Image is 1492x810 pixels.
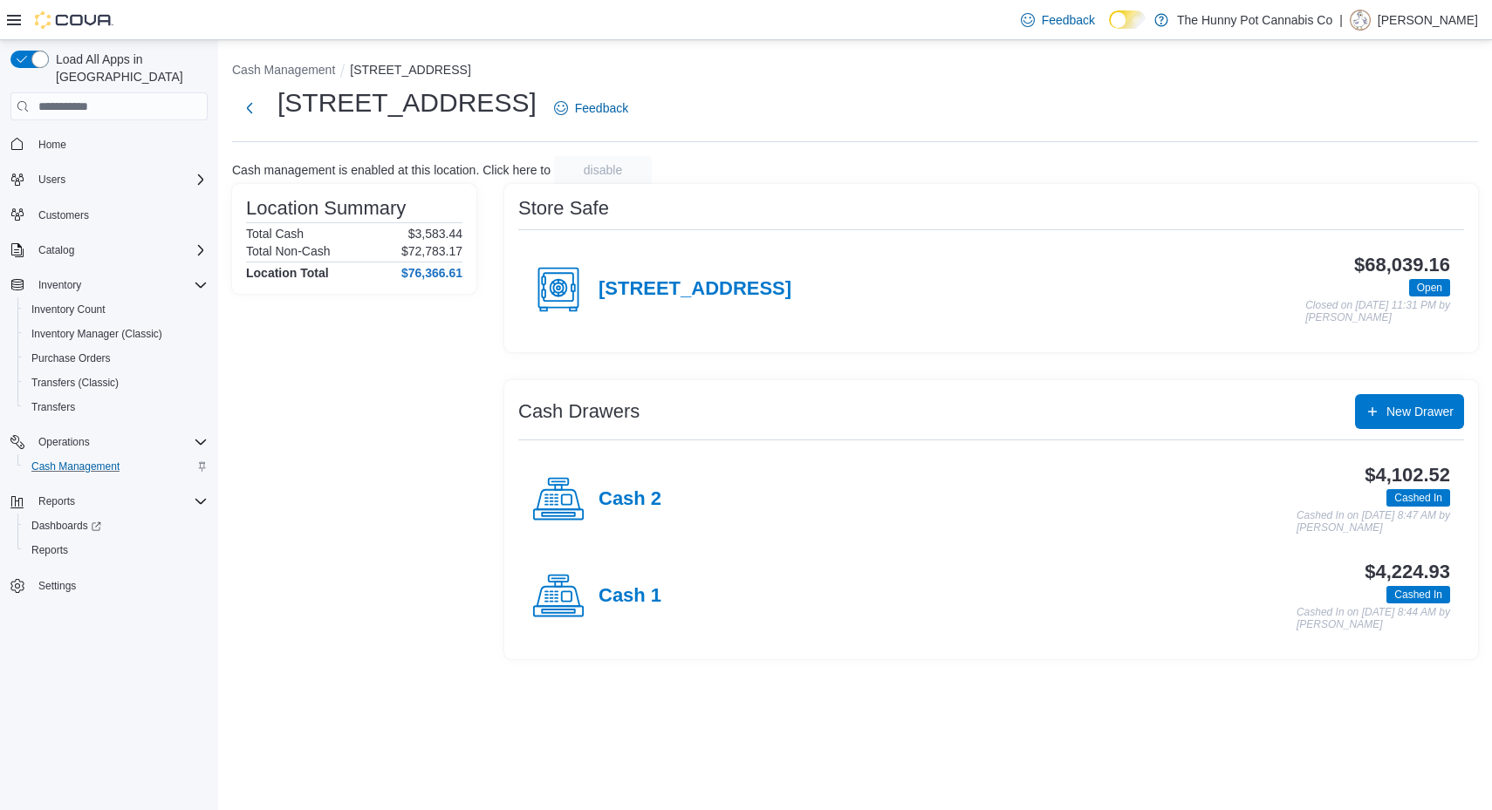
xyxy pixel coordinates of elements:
[3,430,215,454] button: Operations
[17,514,215,538] a: Dashboards
[31,351,111,365] span: Purchase Orders
[31,459,120,473] span: Cash Management
[24,323,208,344] span: Inventory Manager (Classic)
[1109,10,1146,29] input: Dark Mode
[584,161,622,179] span: disable
[1354,255,1450,276] h3: $68,039.16
[1305,300,1450,323] p: Closed on [DATE] 11:31 PM by [PERSON_NAME]
[401,244,462,258] p: $72,783.17
[24,348,118,369] a: Purchase Orders
[24,299,113,320] a: Inventory Count
[3,167,215,192] button: Users
[31,275,88,296] button: Inventory
[518,401,640,422] h3: Cash Drawers
[31,169,72,190] button: Users
[1109,29,1110,30] span: Dark Mode
[24,540,208,561] span: Reports
[35,11,113,29] img: Cova
[1386,586,1450,603] span: Cashed In
[31,169,208,190] span: Users
[10,124,208,643] nav: Complex example
[24,515,108,536] a: Dashboards
[1297,510,1450,534] p: Cashed In on [DATE] 8:47 AM by [PERSON_NAME]
[599,488,661,511] h4: Cash 2
[1350,10,1371,31] div: Dillon Marquez
[1339,10,1343,31] p: |
[24,540,75,561] a: Reports
[554,156,652,184] button: disable
[31,432,208,453] span: Operations
[277,85,537,120] h1: [STREET_ADDRESS]
[3,573,215,598] button: Settings
[31,575,208,596] span: Settings
[24,515,208,536] span: Dashboards
[31,133,208,154] span: Home
[31,275,208,296] span: Inventory
[3,273,215,297] button: Inventory
[232,61,1478,82] nav: An example of EuiBreadcrumbs
[24,397,208,418] span: Transfers
[31,400,75,414] span: Transfers
[24,348,208,369] span: Purchase Orders
[31,491,82,512] button: Reports
[17,395,215,419] button: Transfers
[38,208,89,222] span: Customers
[38,173,65,187] span: Users
[24,299,208,320] span: Inventory Count
[1355,394,1464,429] button: New Drawer
[401,266,462,280] h4: $76,366.61
[24,456,208,477] span: Cash Management
[24,372,208,393] span: Transfers (Classic)
[31,303,106,317] span: Inventory Count
[24,323,169,344] a: Inventory Manager (Classic)
[1409,279,1450,296] span: Open
[38,243,74,257] span: Catalog
[1014,3,1102,37] a: Feedback
[31,205,96,226] a: Customers
[547,91,635,126] a: Feedback
[38,278,81,292] span: Inventory
[38,435,90,449] span: Operations
[24,397,82,418] a: Transfers
[408,227,462,241] p: $3,583.44
[1378,10,1478,31] p: [PERSON_NAME]
[24,456,127,477] a: Cash Management
[3,489,215,514] button: Reports
[246,244,331,258] h6: Total Non-Cash
[1386,489,1450,507] span: Cashed In
[246,227,304,241] h6: Total Cash
[49,51,208,85] span: Load All Apps in [GEOGRAPHIC_DATA]
[246,198,406,219] h3: Location Summary
[575,99,628,117] span: Feedback
[3,202,215,228] button: Customers
[1386,403,1454,420] span: New Drawer
[232,63,335,77] button: Cash Management
[31,240,208,261] span: Catalog
[38,579,76,593] span: Settings
[38,494,75,508] span: Reports
[38,138,66,152] span: Home
[31,204,208,226] span: Customers
[1365,465,1450,486] h3: $4,102.52
[17,297,215,322] button: Inventory Count
[1297,607,1450,630] p: Cashed In on [DATE] 8:44 AM by [PERSON_NAME]
[31,327,162,341] span: Inventory Manager (Classic)
[17,454,215,479] button: Cash Management
[1365,562,1450,582] h3: $4,224.93
[232,163,551,177] p: Cash management is enabled at this location. Click here to
[31,543,68,557] span: Reports
[1394,587,1442,602] span: Cashed In
[31,376,119,390] span: Transfers (Classic)
[17,538,215,562] button: Reports
[232,91,267,126] button: Next
[1417,280,1442,296] span: Open
[518,198,609,219] h3: Store Safe
[17,371,215,395] button: Transfers (Classic)
[31,432,97,453] button: Operations
[31,134,73,155] a: Home
[350,63,470,77] button: [STREET_ADDRESS]
[31,575,83,596] a: Settings
[31,240,81,261] button: Catalog
[1177,10,1332,31] p: The Hunny Pot Cannabis Co
[31,519,101,533] span: Dashboards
